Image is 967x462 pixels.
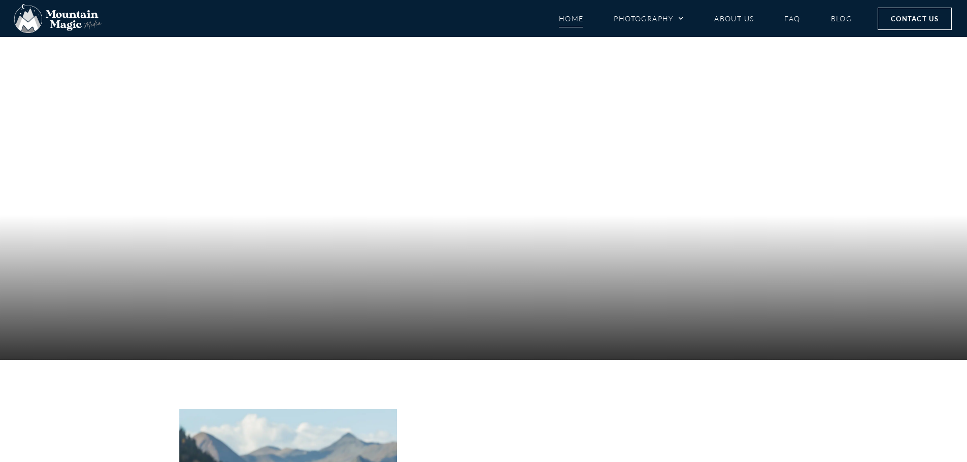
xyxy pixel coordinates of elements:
span: Contact Us [891,13,939,24]
a: Home [559,10,584,27]
a: Blog [831,10,852,27]
img: Mountain Magic Media photography logo Crested Butte Photographer [14,4,102,33]
a: FAQ [784,10,800,27]
a: Photography [614,10,684,27]
a: About Us [714,10,754,27]
nav: Menu [559,10,852,27]
a: Contact Us [878,8,952,30]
